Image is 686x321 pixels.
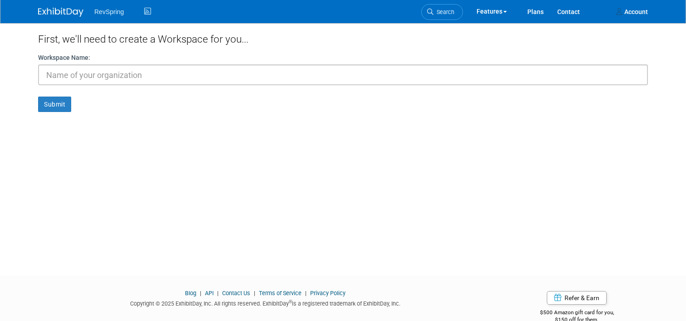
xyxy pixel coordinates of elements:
span: Search [433,9,454,15]
a: Terms of Service [259,290,302,297]
a: Features [470,1,521,23]
sup: ® [289,299,292,304]
span: RevSpring [94,8,124,15]
button: Submit [38,97,71,112]
a: Privacy Policy [310,290,345,297]
a: Refer & Earn [547,291,607,305]
div: Copyright © 2025 ExhibitDay, Inc. All rights reserved. ExhibitDay is a registered trademark of Ex... [38,297,492,308]
span: | [198,290,204,297]
a: Search [421,4,463,20]
a: Blog [185,290,196,297]
input: Name of your organization [38,64,648,85]
span: | [252,290,258,297]
span: | [303,290,309,297]
img: ExhibitDay [38,8,83,17]
a: API [205,290,214,297]
a: Contact Us [222,290,250,297]
label: Workspace Name: [38,53,90,62]
div: First, we'll need to create a Workspace for you... [38,23,648,53]
span: | [215,290,221,297]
